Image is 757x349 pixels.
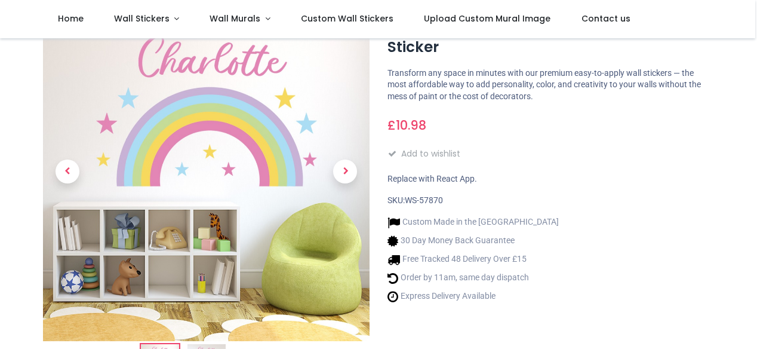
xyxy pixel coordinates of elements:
[387,173,714,185] div: Replace with React App.
[405,195,443,205] span: WS-57870
[321,62,370,281] a: Next
[333,160,357,183] span: Next
[387,272,559,284] li: Order by 11am, same day dispatch
[387,290,559,303] li: Express Delivery Available
[387,253,559,266] li: Free Tracked 48 Delivery Over £15
[210,13,260,25] span: Wall Murals
[114,13,170,25] span: Wall Stickers
[387,195,714,207] div: SKU:
[301,13,393,25] span: Custom Wall Stickers
[387,235,559,247] li: 30 Day Money Back Guarantee
[43,14,370,341] img: Personalised Name Rainbow & Stars Wall Sticker
[56,160,79,183] span: Previous
[387,216,559,229] li: Custom Made in the [GEOGRAPHIC_DATA]
[424,13,550,25] span: Upload Custom Mural Image
[58,13,84,25] span: Home
[43,62,92,281] a: Previous
[396,117,426,134] span: 10.98
[581,13,630,25] span: Contact us
[387,117,426,134] span: £
[387,68,714,103] p: Transform any space in minutes with our premium easy-to-apply wall stickers — the most affordable...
